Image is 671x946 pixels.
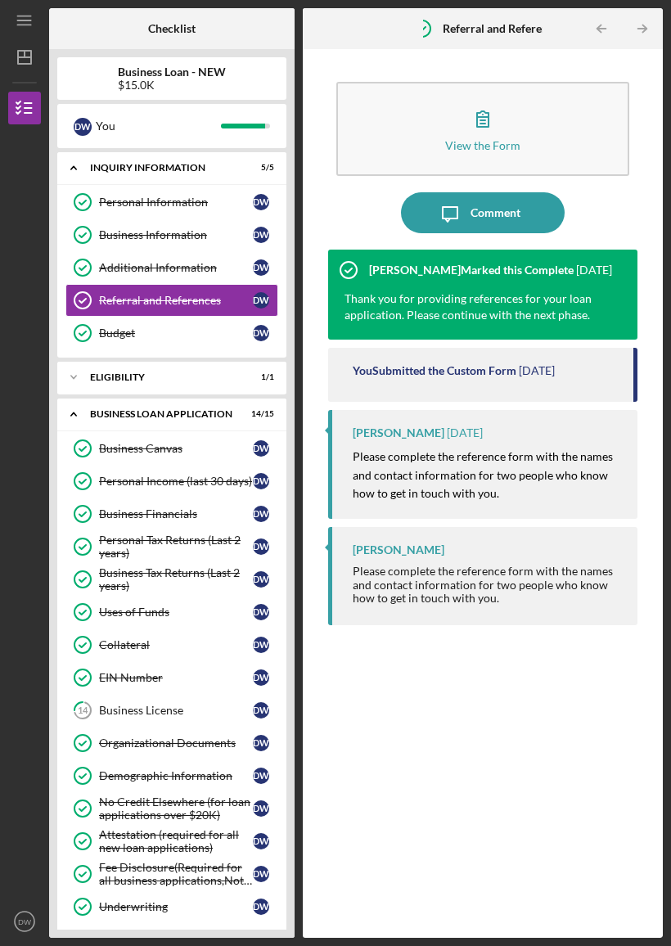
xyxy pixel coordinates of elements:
time: 2025-07-07 19:47 [519,364,555,377]
div: View the Form [445,139,520,151]
a: Additional InformationDW [65,251,278,284]
a: Organizational DocumentsDW [65,727,278,759]
div: 5 / 5 [245,163,274,173]
div: Budget [99,327,253,340]
b: Referral and References [443,22,565,35]
a: UnderwritingDW [65,890,278,923]
div: Collateral [99,638,253,651]
div: D W [253,571,269,588]
mark: Please complete the reference form with the names and contact information for two people who know... [353,449,615,500]
a: Business InformationDW [65,218,278,251]
a: 14Business LicenseDW [65,694,278,727]
div: INQUIRY INFORMATION [90,163,233,173]
div: D W [253,800,269,817]
div: D W [253,833,269,849]
a: Personal InformationDW [65,186,278,218]
div: D W [253,866,269,882]
div: D W [74,118,92,136]
div: D W [253,259,269,276]
div: D W [253,506,269,522]
div: Personal Information [99,196,253,209]
a: Business FinancialsDW [65,498,278,530]
div: D W [253,538,269,555]
div: Business Canvas [99,442,253,455]
div: EIN Number [99,671,253,684]
div: 1 / 1 [245,372,274,382]
div: D W [253,637,269,653]
div: Business License [99,704,253,717]
div: [PERSON_NAME] Marked this Complete [369,264,574,277]
div: Personal Tax Returns (Last 2 years) [99,534,253,560]
div: D W [253,473,269,489]
a: EIN NumberDW [65,661,278,694]
div: D W [253,702,269,719]
div: Additional Information [99,261,253,274]
a: Uses of FundsDW [65,596,278,628]
button: DW [8,905,41,938]
div: Uses of Funds [99,606,253,619]
a: Personal Tax Returns (Last 2 years)DW [65,530,278,563]
a: CollateralDW [65,628,278,661]
div: Business Information [99,228,253,241]
div: D W [253,604,269,620]
button: View the Form [336,82,629,176]
tspan: 14 [78,705,88,716]
div: Business Tax Returns (Last 2 years) [99,566,253,592]
div: D W [253,440,269,457]
time: 2025-07-03 18:18 [447,426,483,439]
div: Organizational Documents [99,737,253,750]
div: Please complete the reference form with the names and contact information for two people who know... [353,565,621,604]
div: D W [253,669,269,686]
a: Personal Income (last 30 days)DW [65,465,278,498]
button: Comment [401,192,565,233]
div: D W [253,292,269,309]
a: BudgetDW [65,317,278,349]
a: Business CanvasDW [65,432,278,465]
div: Comment [471,192,520,233]
div: D W [253,325,269,341]
div: Attestation (required for all new loan applications) [99,828,253,854]
div: [PERSON_NAME] [353,426,444,439]
div: D W [253,735,269,751]
a: Fee Disclosure(Required for all business applications,Not needed for Contractor loans)DW [65,858,278,890]
div: No Credit Elsewhere (for loan applications over $20K) [99,795,253,822]
div: Personal Income (last 30 days) [99,475,253,488]
b: Checklist [148,22,196,35]
div: [PERSON_NAME] [353,543,444,556]
div: D W [253,227,269,243]
a: Business Tax Returns (Last 2 years)DW [65,563,278,596]
div: D W [253,768,269,784]
div: D W [253,194,269,210]
div: Business Financials [99,507,253,520]
a: Demographic InformationDW [65,759,278,792]
div: 14 / 15 [245,409,274,419]
div: Fee Disclosure(Required for all business applications,Not needed for Contractor loans) [99,861,253,887]
div: Underwriting [99,900,253,913]
div: Referral and References [99,294,253,307]
div: Demographic Information [99,769,253,782]
div: Thank you for providing references for your loan application. Please continue with the next phase. [345,291,605,323]
text: DW [18,917,32,926]
div: BUSINESS LOAN APPLICATION [90,409,233,419]
b: Business Loan - NEW [118,65,226,79]
a: No Credit Elsewhere (for loan applications over $20K)DW [65,792,278,825]
a: Referral and ReferencesDW [65,284,278,317]
a: Attestation (required for all new loan applications)DW [65,825,278,858]
div: You [96,112,221,140]
div: D W [253,899,269,915]
time: 2025-07-07 20:06 [576,264,612,277]
div: $15.0K [118,79,226,92]
div: You Submitted the Custom Form [353,364,516,377]
div: ELIGIBILITY [90,372,233,382]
